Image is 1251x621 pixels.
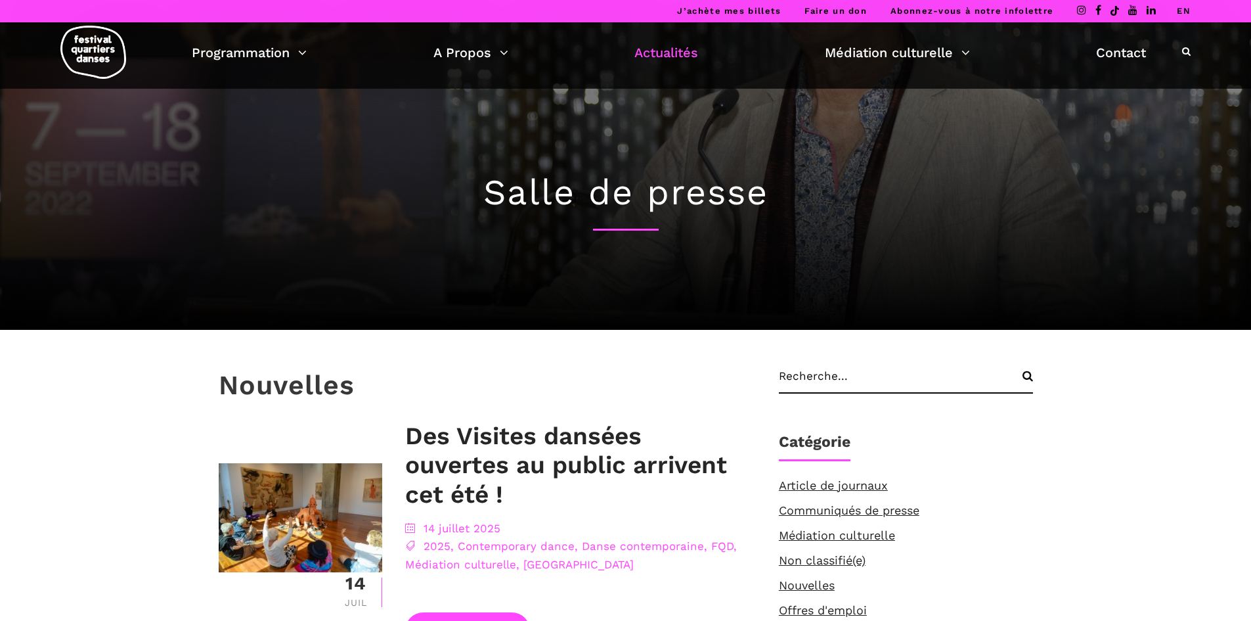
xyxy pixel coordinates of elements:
[804,6,867,16] a: Faire un don
[779,528,895,542] a: Médiation culturelle
[575,540,578,553] span: ,
[890,6,1053,16] a: Abonnez-vous à notre infolettre
[60,26,126,79] img: logo-fqd-med
[219,369,355,402] h3: Nouvelles
[424,522,500,535] a: 14 juillet 2025
[1096,41,1146,64] a: Contact
[779,553,866,567] a: Non classifié(e)
[582,540,704,553] a: Danse contemporaine
[458,540,575,553] a: Contemporary dance
[523,558,634,571] a: [GEOGRAPHIC_DATA]
[634,41,698,64] a: Actualités
[779,369,1033,394] input: Recherche...
[711,540,734,553] a: FQD
[825,41,970,64] a: Médiation culturelle
[734,540,737,553] span: ,
[779,578,835,592] a: Nouvelles
[779,603,867,617] a: Offres d'emploi
[343,575,368,593] div: 14
[343,598,368,607] div: Juil
[405,422,727,509] a: Des Visites dansées ouvertes au public arrivent cet été !
[424,540,450,553] a: 2025
[677,6,781,16] a: J’achète mes billets
[779,503,919,517] a: Communiqués de presse
[704,540,707,553] span: ,
[219,463,383,572] img: 20240905-9595
[192,41,307,64] a: Programmation
[1177,6,1191,16] a: EN
[450,540,454,553] span: ,
[219,172,1033,214] h1: Salle de presse
[516,558,519,571] span: ,
[779,478,888,492] a: Article de journaux
[405,558,516,571] a: Médiation culturelle
[779,433,850,461] h1: Catégorie
[433,41,508,64] a: A Propos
